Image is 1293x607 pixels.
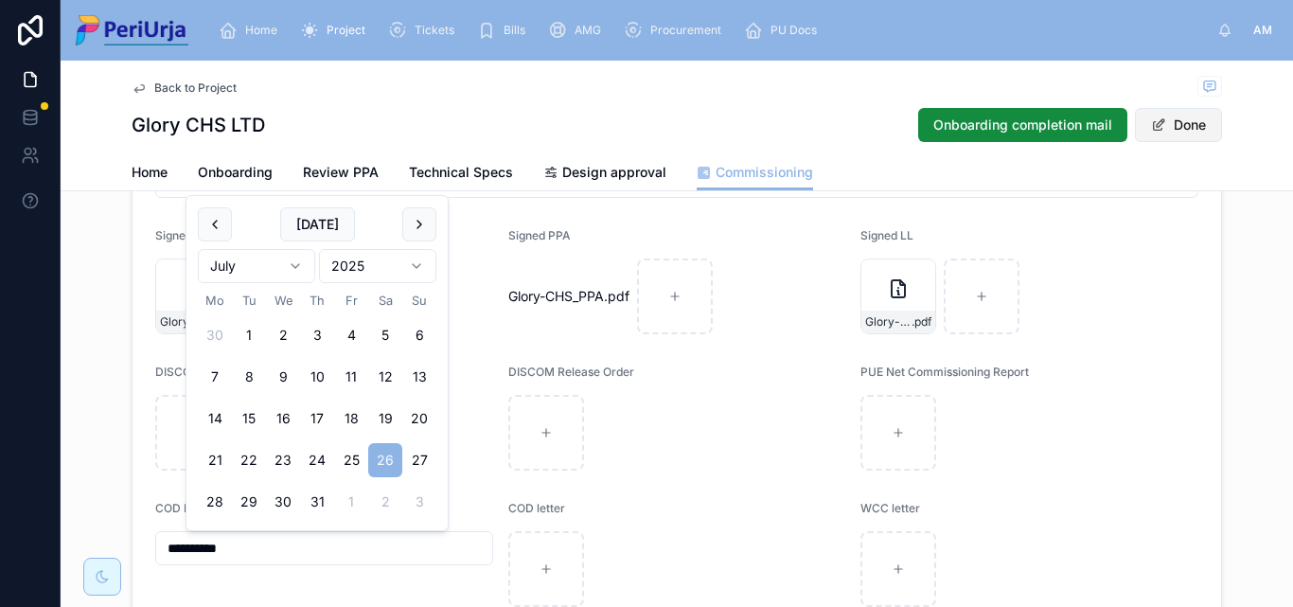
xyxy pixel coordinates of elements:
button: [DATE] [280,207,355,241]
button: Thursday, 24 July 2025 [300,443,334,477]
span: Signed LOI / WO [155,228,242,242]
th: Wednesday [266,291,300,311]
button: Wednesday, 9 July 2025 [266,360,300,394]
button: Wednesday, 2 July 2025 [266,318,300,352]
a: Commissioning [697,155,813,191]
span: .pdf [604,287,629,306]
span: Glory-CHS_LOI [160,314,206,330]
a: Review PPA [303,155,379,193]
button: Saturday, 5 July 2025 [368,318,402,352]
th: Tuesday [232,291,266,311]
button: Tuesday, 15 July 2025 [232,402,266,436]
span: Signed LL [860,228,913,242]
span: WCC letter [860,501,920,515]
button: Thursday, 3 July 2025 [300,318,334,352]
span: Design approval [562,163,666,182]
th: Friday [334,291,368,311]
img: App logo [76,15,188,45]
span: Glory-CHS_LL [865,314,912,330]
button: Thursday, 17 July 2025 [300,402,334,436]
button: Friday, 4 July 2025 [334,318,368,352]
button: Tuesday, 8 July 2025 [232,360,266,394]
a: Project [294,13,379,47]
button: Tuesday, 22 July 2025 [232,443,266,477]
a: Onboarding [198,155,273,193]
button: Thursday, 10 July 2025 [300,360,334,394]
button: Wednesday, 16 July 2025 [266,402,300,436]
span: Project [327,23,365,38]
table: July 2025 [198,291,436,519]
button: Sunday, 13 July 2025 [402,360,436,394]
th: Monday [198,291,232,311]
span: Onboarding [198,163,273,182]
span: .pdf [912,314,931,330]
span: Technical Specs [409,163,513,182]
a: Home [132,155,168,193]
span: Onboarding completion mail [933,116,1112,134]
span: DISCOM Release Order [508,365,634,379]
span: Bills [504,23,525,38]
button: Thursday, 31 July 2025 [300,485,334,519]
button: Onboarding completion mail [918,108,1127,142]
span: PUE Net Commissioning Report [860,365,1029,379]
button: Friday, 25 July 2025 [334,443,368,477]
span: AMG [575,23,601,38]
span: Tickets [415,23,454,38]
button: Monday, 14 July 2025 [198,402,232,436]
button: Friday, 11 July 2025 [334,360,368,394]
th: Saturday [368,291,402,311]
button: Wednesday, 30 July 2025 [266,485,300,519]
button: Friday, 18 July 2025 [334,402,368,436]
th: Sunday [402,291,436,311]
button: Friday, 1 August 2025 [334,485,368,519]
a: Back to Project [132,80,237,96]
button: Monday, 21 July 2025 [198,443,232,477]
button: Monday, 30 June 2025 [198,318,232,352]
a: PU Docs [738,13,830,47]
button: Tuesday, 1 July 2025 [232,318,266,352]
a: AMG [542,13,614,47]
button: Sunday, 3 August 2025 [402,485,436,519]
span: COD letter [508,501,565,515]
button: Sunday, 6 July 2025 [402,318,436,352]
span: Home [245,23,277,38]
span: DISCOM Solar Sanction letter [155,365,314,379]
a: Technical Specs [409,155,513,193]
span: PU Docs [770,23,817,38]
span: AM [1253,23,1272,38]
button: Saturday, 26 July 2025, selected [368,443,402,477]
span: Review PPA [303,163,379,182]
button: Tuesday, 29 July 2025 [232,485,266,519]
button: Saturday, 2 August 2025 [368,485,402,519]
button: Saturday, 19 July 2025 [368,402,402,436]
button: Monday, 28 July 2025 [198,485,232,519]
button: Sunday, 27 July 2025 [402,443,436,477]
span: Back to Project [154,80,237,96]
span: COD Date [155,501,209,515]
button: Monday, 7 July 2025 [198,360,232,394]
h1: Glory CHS LTD [132,112,265,138]
span: Procurement [650,23,721,38]
button: Done [1135,108,1222,142]
span: Commissioning [716,163,813,182]
button: Wednesday, 23 July 2025 [266,443,300,477]
div: scrollable content [204,9,1217,51]
span: Signed PPA [508,228,571,242]
button: Sunday, 20 July 2025 [402,402,436,436]
a: Design approval [543,155,666,193]
a: Bills [471,13,539,47]
th: Thursday [300,291,334,311]
span: Home [132,163,168,182]
span: Glory-CHS_PPA [508,287,604,306]
button: Saturday, 12 July 2025 [368,360,402,394]
a: Home [213,13,291,47]
a: Tickets [382,13,468,47]
a: Procurement [618,13,735,47]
